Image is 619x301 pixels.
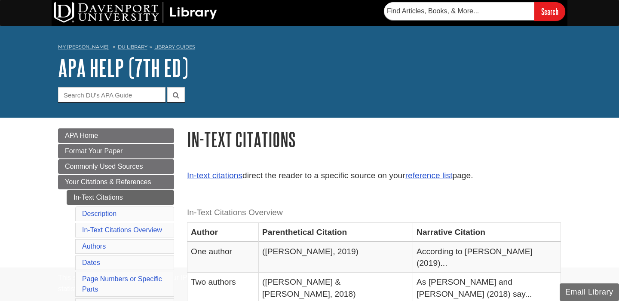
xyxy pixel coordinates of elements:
a: Page Numbers or Specific Parts [82,275,162,293]
span: Format Your Paper [65,147,123,155]
a: Commonly Used Sources [58,159,174,174]
a: Authors [82,243,106,250]
nav: breadcrumb [58,41,561,55]
form: Searches DU Library's articles, books, and more [384,2,565,21]
a: Format Your Paper [58,144,174,158]
input: Search DU's APA Guide [58,87,165,102]
span: APA Home [65,132,98,139]
td: According to [PERSON_NAME] (2019)... [413,242,561,273]
a: Dates [82,259,100,266]
caption: In-Text Citations Overview [187,203,561,222]
input: Find Articles, Books, & More... [384,2,534,20]
button: Email Library [560,283,619,301]
span: Your Citations & References [65,178,151,185]
a: Your Citations & References [58,175,174,189]
h1: In-Text Citations [187,128,561,150]
td: ([PERSON_NAME], 2019) [259,242,413,273]
a: In-Text Citations [67,190,174,205]
a: In-Text Citations Overview [82,226,162,234]
a: Description [82,210,116,217]
a: My [PERSON_NAME] [58,43,109,51]
a: reference list [405,171,453,180]
td: One author [187,242,259,273]
a: In-text citations [187,171,242,180]
a: APA Help (7th Ed) [58,55,188,81]
th: Author [187,223,259,242]
span: Commonly Used Sources [65,163,143,170]
a: Library Guides [154,44,195,50]
input: Search [534,2,565,21]
th: Parenthetical Citation [259,223,413,242]
p: direct the reader to a specific source on your page. [187,170,561,182]
img: DU Library [54,2,217,23]
a: APA Home [58,128,174,143]
a: DU Library [118,44,147,50]
th: Narrative Citation [413,223,561,242]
